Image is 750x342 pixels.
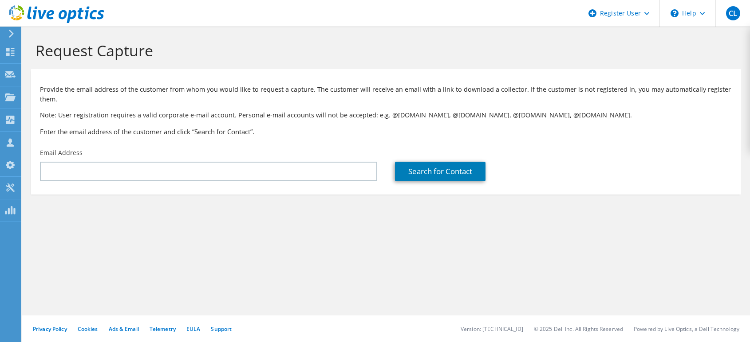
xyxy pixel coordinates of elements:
[534,325,623,333] li: © 2025 Dell Inc. All Rights Reserved
[40,127,732,136] h3: Enter the email address of the customer and click “Search for Contact”.
[726,6,740,20] span: CL
[78,325,98,333] a: Cookies
[395,162,486,181] a: Search for Contact
[186,325,200,333] a: EULA
[461,325,523,333] li: Version: [TECHNICAL_ID]
[671,9,679,17] svg: \n
[33,325,67,333] a: Privacy Policy
[40,85,732,104] p: Provide the email address of the customer from whom you would like to request a capture. The cust...
[211,325,232,333] a: Support
[109,325,139,333] a: Ads & Email
[150,325,176,333] a: Telemetry
[40,148,83,157] label: Email Address
[36,41,732,60] h1: Request Capture
[40,110,732,120] p: Note: User registration requires a valid corporate e-mail account. Personal e-mail accounts will ...
[634,325,739,333] li: Powered by Live Optics, a Dell Technology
